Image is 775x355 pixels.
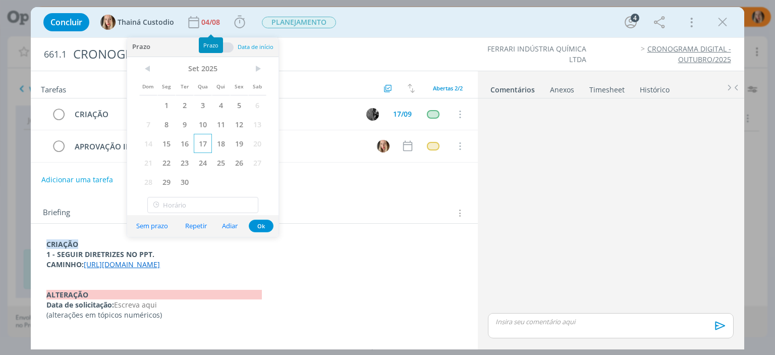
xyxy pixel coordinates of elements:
[114,300,157,310] span: Escreva aqui
[46,239,78,249] strong: CRIAÇÃO
[647,44,731,64] a: CRONOGRAMA DIGITAL - OUTUBRO/2025
[176,134,194,153] span: 16
[262,17,336,28] span: PLANEJAMENTO
[194,134,212,153] span: 17
[550,85,574,95] div: Anexos
[377,140,390,153] img: T
[194,153,212,172] span: 24
[249,220,273,232] button: Ok
[248,61,266,76] span: >
[248,76,266,95] span: Sab
[212,115,230,134] span: 11
[130,219,175,233] button: Sem prazo
[139,61,157,76] span: <
[50,18,82,26] span: Concluir
[261,16,337,29] button: PLANEJAMENTO
[487,44,586,64] a: FERRARI INDÚSTRIA QUÍMICA LTDA
[46,290,262,299] strong: ALTERAÇÃO
[194,76,212,95] span: Qua
[69,42,440,67] div: CRONOGRAMA - (nº de peças)
[100,15,174,30] button: TThainá Custodio
[176,76,194,95] span: Ter
[157,61,248,76] span: Set 2025
[230,134,248,153] span: 19
[176,172,194,191] span: 30
[139,153,157,172] span: 21
[43,13,89,31] button: Concluir
[589,80,625,95] a: Timesheet
[408,84,415,93] img: arrow-down-up.svg
[139,76,157,95] span: Dom
[179,219,213,233] button: Repetir
[238,43,273,50] span: Data de início
[132,42,150,53] span: Prazo
[631,14,639,22] div: 4
[46,249,154,259] strong: 1 - SEGUIR DIRETRIZES NO PPT.
[639,80,670,95] a: Histórico
[199,37,223,53] div: Prazo
[176,95,194,115] span: 2
[41,82,66,94] span: Tarefas
[212,134,230,153] span: 18
[41,171,114,189] button: Adicionar uma tarefa
[139,134,157,153] span: 14
[248,134,266,153] span: 20
[147,197,258,213] input: Horário
[157,95,176,115] span: 1
[46,310,462,320] p: (alterações em tópicos numéricos)
[157,153,176,172] span: 22
[139,172,157,191] span: 28
[31,7,744,349] div: dialog
[433,84,463,92] span: Abertas 2/2
[248,95,266,115] span: 6
[84,260,160,269] a: [URL][DOMAIN_NAME]
[393,111,412,118] div: 17/09
[157,172,176,191] span: 29
[139,115,157,134] span: 7
[201,19,222,26] div: 04/08
[100,15,116,30] img: T
[215,219,244,233] button: Adiar
[70,140,367,153] div: APROVAÇÃO INTERNA
[157,115,176,134] span: 8
[248,153,266,172] span: 27
[46,300,114,310] strong: Data de solicitação:
[176,153,194,172] span: 23
[230,95,248,115] span: 5
[157,76,176,95] span: Seg
[70,108,357,121] div: CRIAÇÃO
[490,80,535,95] a: Comentários
[44,49,67,60] span: 661.1
[212,76,230,95] span: Qui
[212,95,230,115] span: 4
[46,260,84,269] strong: CAMINHO:
[118,19,174,26] span: Thainá Custodio
[194,95,212,115] span: 3
[376,138,391,154] button: T
[157,134,176,153] span: 15
[365,107,380,122] button: P
[230,115,248,134] span: 12
[176,115,194,134] span: 9
[230,76,248,95] span: Sex
[366,108,379,121] img: P
[43,207,70,220] span: Briefing
[623,14,639,30] button: 4
[230,153,248,172] span: 26
[248,115,266,134] span: 13
[194,115,212,134] span: 10
[212,153,230,172] span: 25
